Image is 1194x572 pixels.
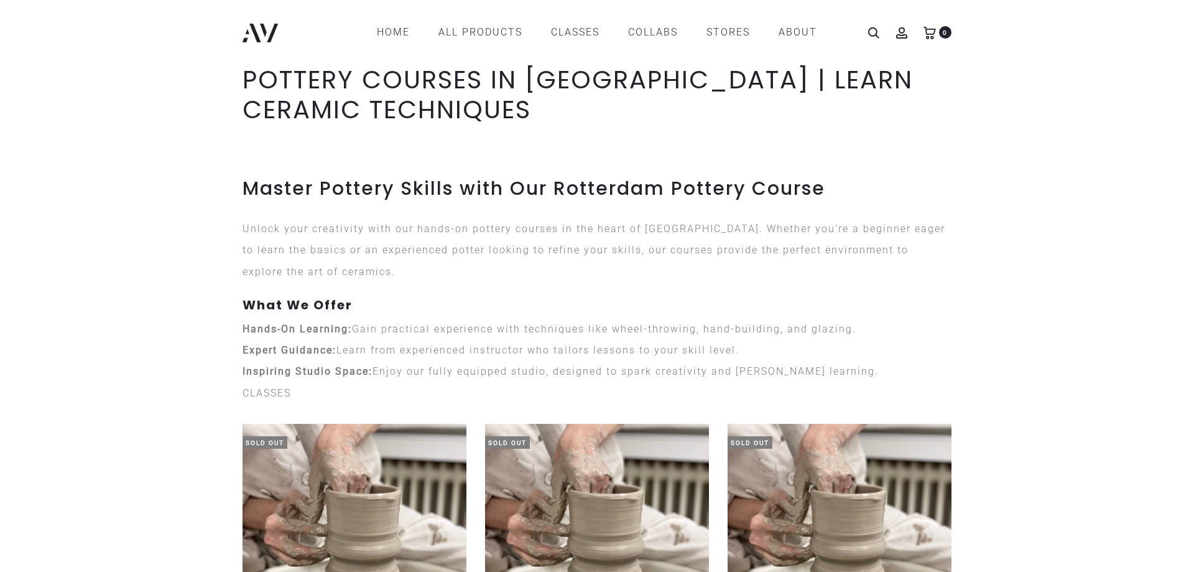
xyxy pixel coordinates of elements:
[243,383,951,404] p: CLASSES
[728,436,772,449] span: Sold Out
[628,22,678,43] a: COLLABS
[243,296,353,314] strong: What We Offer
[243,436,287,449] span: Sold Out
[438,22,522,43] a: All products
[923,26,936,38] a: 0
[243,319,951,383] p: Gain practical experience with techniques like wheel-throwing, hand-building, and glazing. Learn ...
[243,365,373,377] strong: Inspiring Studio Space:
[939,26,951,39] span: 0
[485,436,530,449] span: Sold Out
[377,22,410,43] a: Home
[243,218,951,283] p: Unlock your creativity with our hands-on pottery courses in the heart of [GEOGRAPHIC_DATA]. Wheth...
[243,65,951,124] h1: POTTERY COURSES IN [GEOGRAPHIC_DATA] | LEARN CERAMIC TECHNIQUES
[779,22,817,43] a: ABOUT
[243,344,336,356] strong: Expert Guidance:
[243,323,352,335] strong: Hands-On Learning:
[706,22,750,43] a: STORES
[551,22,599,43] a: CLASSES
[243,177,951,200] h2: Master Pottery Skills with Our Rotterdam Pottery Course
